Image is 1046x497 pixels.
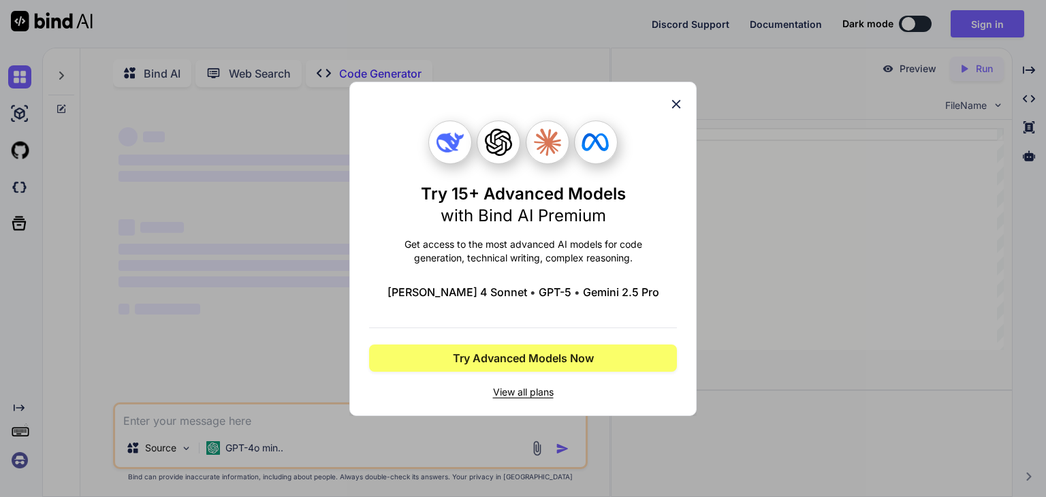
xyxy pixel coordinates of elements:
[369,344,677,372] button: Try Advanced Models Now
[421,183,626,227] h1: Try 15+ Advanced Models
[441,206,606,225] span: with Bind AI Premium
[574,284,580,300] span: •
[387,284,527,300] span: [PERSON_NAME] 4 Sonnet
[437,129,464,156] img: Deepseek
[369,385,677,399] span: View all plans
[369,238,677,265] p: Get access to the most advanced AI models for code generation, technical writing, complex reasoning.
[453,350,594,366] span: Try Advanced Models Now
[539,284,571,300] span: GPT-5
[583,284,659,300] span: Gemini 2.5 Pro
[530,284,536,300] span: •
